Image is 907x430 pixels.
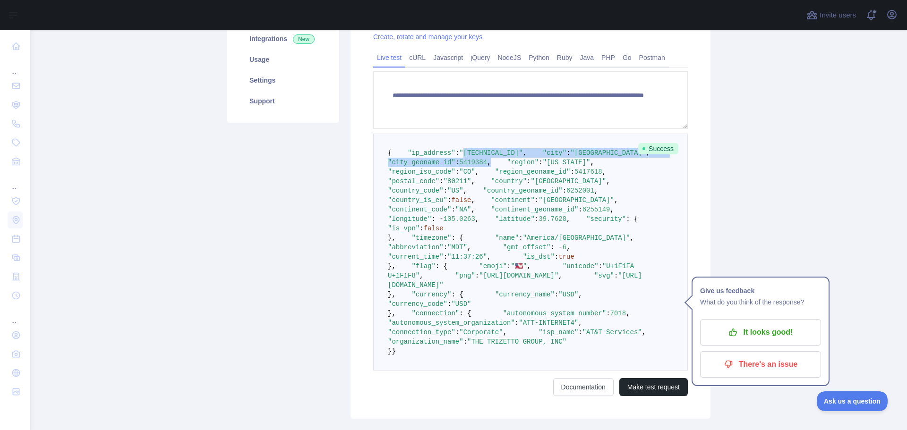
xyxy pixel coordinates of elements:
[388,310,396,317] span: },
[451,196,471,204] span: false
[471,206,475,213] span: ,
[388,225,419,232] span: "is_vpn"
[606,310,610,317] span: :
[373,50,405,65] a: Live test
[566,215,570,223] span: ,
[388,196,447,204] span: "country_is_eu"
[539,159,542,166] span: :
[491,177,527,185] span: "country"
[804,8,858,23] button: Invite users
[578,319,582,327] span: ,
[8,57,23,76] div: ...
[553,378,614,396] a: Documentation
[373,33,482,41] a: Create, rotate and manage your keys
[475,272,479,279] span: :
[419,225,423,232] span: :
[444,244,447,251] span: :
[455,272,475,279] span: "png"
[463,187,467,194] span: ,
[479,272,558,279] span: "[URL][DOMAIN_NAME]"
[566,244,570,251] span: ,
[700,351,821,378] button: There's an issue
[700,285,821,296] h1: Give us feedback
[388,234,396,242] span: },
[388,168,455,176] span: "region_iso_code"
[388,149,392,157] span: {
[451,206,455,213] span: :
[475,215,479,223] span: ,
[451,300,471,308] span: "USD"
[578,329,582,336] span: :
[523,253,555,261] span: "is_dst"
[700,296,821,308] p: What do you think of the response?
[555,291,558,298] span: :
[606,177,610,185] span: ,
[447,187,463,194] span: "US"
[539,329,578,336] span: "isp_name"
[411,234,451,242] span: "timezone"
[495,215,535,223] span: "latitude"
[8,172,23,191] div: ...
[590,159,594,166] span: ,
[491,196,534,204] span: "continent"
[455,168,459,176] span: :
[574,168,602,176] span: 5417618
[467,338,566,346] span: "THE TRIZETTO GROUP, INC"
[820,10,856,21] span: Invite users
[392,347,395,355] span: }
[451,234,463,242] span: : {
[576,50,598,65] a: Java
[535,196,539,204] span: :
[563,187,566,194] span: :
[467,244,471,251] span: ,
[491,206,578,213] span: "continent_geoname_id"
[238,28,328,49] a: Integrations New
[459,159,487,166] span: 5419384
[503,244,551,251] span: "gmt_offset"
[563,262,599,270] span: "unicode"
[558,272,562,279] span: ,
[507,262,511,270] span: :
[424,225,444,232] span: false
[475,168,479,176] span: ,
[638,143,678,154] span: Success
[388,319,515,327] span: "autonomous_system_organization"
[8,306,23,325] div: ...
[598,50,619,65] a: PHP
[525,50,553,65] a: Python
[635,50,669,65] a: Postman
[558,253,574,261] span: true
[238,49,328,70] a: Usage
[519,234,522,242] span: :
[388,206,451,213] span: "continent_code"
[411,291,451,298] span: "currency"
[459,149,522,157] span: "[TECHNICAL_ID]"
[388,177,439,185] span: "postal_code"
[495,168,571,176] span: "region_geoname_id"
[571,168,574,176] span: :
[388,159,455,166] span: "city_geoname_id"
[471,196,475,204] span: ,
[626,310,630,317] span: ,
[388,329,455,336] span: "connection_type"
[551,244,563,251] span: : -
[463,338,467,346] span: :
[594,272,614,279] span: "svg"
[455,149,459,157] span: :
[388,347,392,355] span: }
[444,177,471,185] span: "80211"
[388,262,396,270] span: },
[515,319,519,327] span: :
[495,291,555,298] span: "currency_name"
[471,177,475,185] span: ,
[610,206,614,213] span: ,
[388,291,396,298] span: },
[459,329,503,336] span: "Corporate"
[571,149,646,157] span: "[GEOGRAPHIC_DATA]"
[447,253,487,261] span: "11:37:26"
[626,215,638,223] span: : {
[455,206,471,213] span: "NA"
[563,244,566,251] span: 6
[619,50,635,65] a: Go
[630,234,634,242] span: ,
